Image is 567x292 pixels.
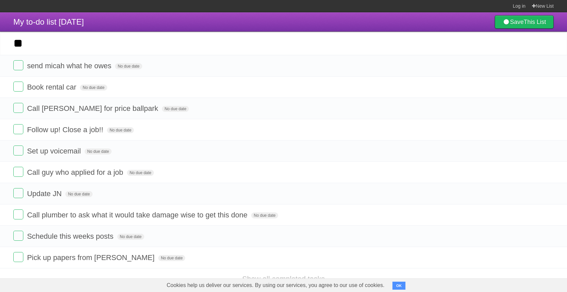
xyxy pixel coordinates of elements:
label: Done [13,82,23,92]
span: No due date [162,106,189,112]
span: Book rental car [27,83,78,91]
span: No due date [65,191,92,197]
a: SaveThis List [495,15,554,29]
label: Done [13,103,23,113]
span: Call plumber to ask what it would take damage wise to get this done [27,211,249,219]
span: No due date [117,234,144,240]
button: OK [392,282,405,290]
label: Done [13,146,23,155]
label: Done [13,209,23,219]
span: No due date [115,63,142,69]
label: Done [13,60,23,70]
span: Update JN [27,189,63,198]
span: send micah what he owes [27,62,113,70]
span: Set up voicemail [27,147,82,155]
span: Pick up papers from [PERSON_NAME] [27,253,156,262]
span: My to-do list [DATE] [13,17,84,26]
span: No due date [80,85,107,91]
span: No due date [107,127,134,133]
label: Done [13,231,23,241]
label: Done [13,124,23,134]
span: No due date [127,170,154,176]
span: Cookies help us deliver our services. By using our services, you agree to our use of cookies. [160,279,391,292]
label: Done [13,188,23,198]
label: Done [13,252,23,262]
span: No due date [85,148,112,154]
span: No due date [251,212,278,218]
span: No due date [158,255,185,261]
b: This List [524,19,546,25]
label: Done [13,167,23,177]
span: Schedule this weeks posts [27,232,115,240]
span: Call [PERSON_NAME] for price ballpark [27,104,160,113]
span: Call guy who applied for a job [27,168,125,176]
span: Follow up! Close a job!! [27,126,105,134]
a: Show all completed tasks [242,275,325,283]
